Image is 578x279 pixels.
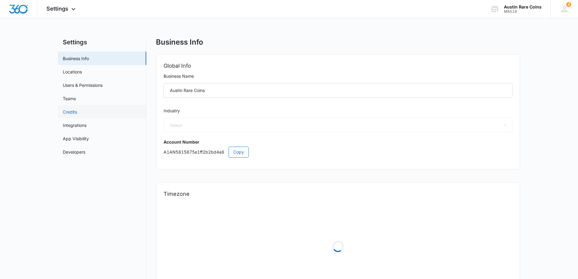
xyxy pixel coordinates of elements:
[233,149,244,155] span: Copy
[63,69,82,75] a: Locations
[63,82,103,88] a: Users & Permissions
[63,135,89,142] a: App Visibility
[58,38,146,47] h2: Settings
[164,107,512,114] label: Industry
[63,55,89,62] a: Business Info
[63,122,86,128] a: Integrations
[156,38,203,47] h1: Business Info
[63,95,76,102] a: Teams
[504,9,542,14] div: account id
[63,149,85,155] a: Developers
[228,147,249,158] button: Copy
[566,2,571,7] div: notifications count
[164,139,199,145] strong: Account Number
[504,5,542,9] div: account name
[63,109,77,115] a: Credits
[164,62,512,70] h2: Global Info
[46,5,68,12] span: Settings
[164,73,512,80] label: Business Name
[566,2,571,7] span: 3
[164,190,512,198] h2: Timezone
[164,147,512,158] p: A1AN5815675e1ff2b2bd4a6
